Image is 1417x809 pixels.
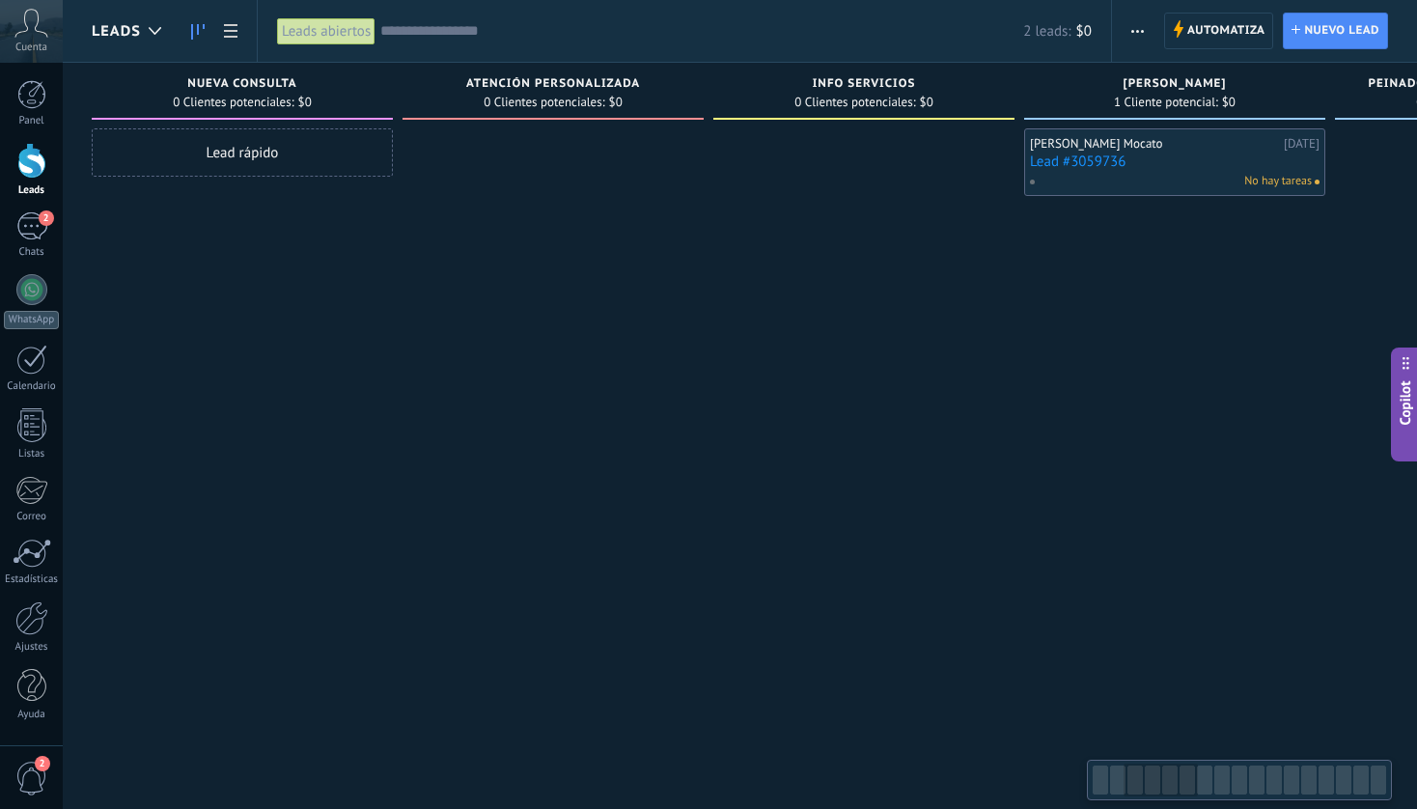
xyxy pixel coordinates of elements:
[92,22,141,41] span: Leads
[412,77,694,94] div: ATENCIÓN PERSONALIZADA
[92,128,393,177] div: Lead rápido
[466,77,640,91] span: ATENCIÓN PERSONALIZADA
[4,380,60,393] div: Calendario
[1284,136,1320,152] div: [DATE]
[1030,136,1279,152] div: [PERSON_NAME] Mocato
[101,77,383,94] div: Nueva consulta
[1123,77,1226,91] span: [PERSON_NAME]
[484,97,604,108] span: 0 Clientes potenciales:
[1030,153,1320,170] a: Lead #3059736
[4,448,60,460] div: Listas
[813,77,916,91] span: INFO SERVICIOS
[4,641,60,654] div: Ajustes
[214,13,247,50] a: Lista
[181,13,214,50] a: Leads
[15,42,47,54] span: Cuenta
[1244,173,1312,190] span: No hay tareas
[1315,180,1320,184] span: No hay nada asignado
[277,17,375,45] div: Leads abiertos
[4,511,60,523] div: Correo
[1283,13,1388,49] a: Nuevo lead
[173,97,293,108] span: 0 Clientes potenciales:
[298,97,312,108] span: $0
[1187,14,1265,48] span: Automatiza
[4,115,60,127] div: Panel
[1034,77,1316,94] div: Corte de cabello
[187,77,296,91] span: Nueva consulta
[39,210,54,226] span: 2
[1114,97,1218,108] span: 1 Cliente potencial:
[4,184,60,197] div: Leads
[4,311,59,329] div: WhatsApp
[609,97,623,108] span: $0
[35,756,50,771] span: 2
[1304,14,1379,48] span: Nuevo lead
[920,97,933,108] span: $0
[1396,381,1415,426] span: Copilot
[1124,13,1152,49] button: Más
[4,246,60,259] div: Chats
[1076,22,1092,41] span: $0
[1023,22,1070,41] span: 2 leads:
[1164,13,1274,49] a: Automatiza
[4,709,60,721] div: Ayuda
[794,97,915,108] span: 0 Clientes potenciales:
[1222,97,1236,108] span: $0
[723,77,1005,94] div: INFO SERVICIOS
[4,573,60,586] div: Estadísticas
